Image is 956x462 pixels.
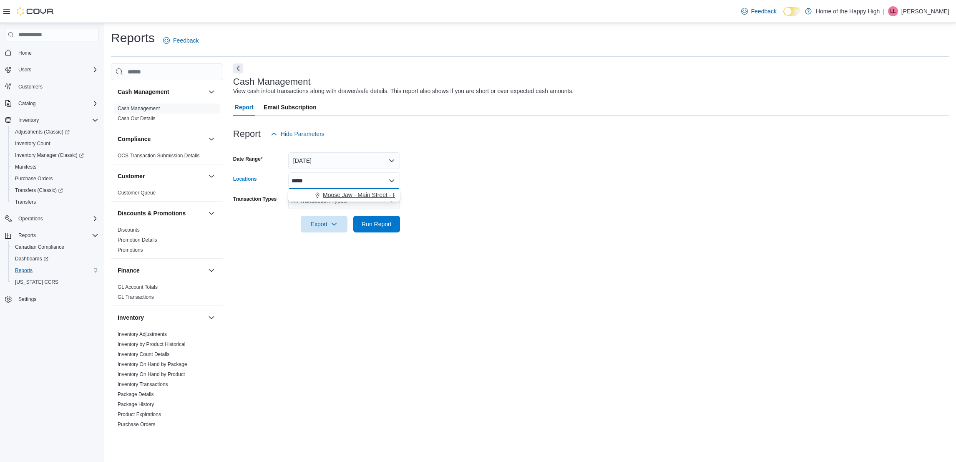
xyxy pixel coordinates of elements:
[118,266,205,275] button: Finance
[12,242,68,252] a: Canadian Compliance
[118,135,205,143] button: Compliance
[12,174,56,184] a: Purchase Orders
[111,104,223,127] div: Cash Management
[118,247,143,253] a: Promotions
[118,247,143,253] span: Promotions
[8,161,102,173] button: Manifests
[118,284,158,290] a: GL Account Totals
[118,106,160,111] a: Cash Management
[12,185,66,195] a: Transfers (Classic)
[8,265,102,276] button: Reports
[2,81,102,93] button: Customers
[12,254,52,264] a: Dashboards
[118,313,144,322] h3: Inventory
[12,185,98,195] span: Transfers (Classic)
[15,279,58,285] span: [US_STATE] CCRS
[2,46,102,58] button: Home
[118,266,140,275] h3: Finance
[118,331,167,337] a: Inventory Adjustments
[118,209,186,217] h3: Discounts & Promotions
[15,129,70,135] span: Adjustments (Classic)
[15,65,98,75] span: Users
[288,189,400,201] button: Moose Jaw - Main Street - Fire & Flower
[8,184,102,196] a: Transfers (Classic)
[15,187,63,194] span: Transfers (Classic)
[281,130,325,138] span: Hide Parameters
[235,99,254,116] span: Report
[118,351,170,357] a: Inventory Count Details
[15,115,42,125] button: Inventory
[12,139,98,149] span: Inventory Count
[888,6,898,16] div: Lukas Leibel
[12,162,40,172] a: Manifests
[18,83,43,90] span: Customers
[118,152,200,159] span: OCS Transaction Submission Details
[118,371,185,377] a: Inventory On Hand by Product
[206,171,216,181] button: Customer
[5,43,98,327] nav: Complex example
[233,156,263,162] label: Date Range
[118,341,186,347] a: Inventory by Product Historical
[12,127,98,137] span: Adjustments (Classic)
[118,88,205,96] button: Cash Management
[233,77,311,87] h3: Cash Management
[118,391,154,397] a: Package Details
[15,230,98,240] span: Reports
[173,36,199,45] span: Feedback
[2,114,102,126] button: Inventory
[118,381,168,388] span: Inventory Transactions
[18,66,31,73] span: Users
[2,98,102,109] button: Catalog
[18,100,35,107] span: Catalog
[118,190,156,196] a: Customer Queue
[15,214,98,224] span: Operations
[118,422,156,427] a: Purchase Orders
[12,242,98,252] span: Canadian Compliance
[901,6,949,16] p: [PERSON_NAME]
[18,215,43,222] span: Operations
[111,188,223,201] div: Customer
[118,135,151,143] h3: Compliance
[751,7,777,15] span: Feedback
[111,30,155,46] h1: Reports
[15,294,98,304] span: Settings
[8,149,102,161] a: Inventory Manager (Classic)
[118,313,205,322] button: Inventory
[206,265,216,275] button: Finance
[12,150,87,160] a: Inventory Manager (Classic)
[206,134,216,144] button: Compliance
[118,237,157,243] a: Promotion Details
[118,105,160,112] span: Cash Management
[118,88,169,96] h3: Cash Management
[288,189,400,201] div: Choose from the following options
[8,276,102,288] button: [US_STATE] CCRS
[233,87,574,96] div: View cash in/out transactions along with drawer/safe details. This report also shows if you are s...
[118,189,156,196] span: Customer Queue
[118,361,187,367] a: Inventory On Hand by Package
[12,277,62,287] a: [US_STATE] CCRS
[111,282,223,305] div: Finance
[118,412,161,417] a: Product Expirations
[15,152,84,159] span: Inventory Manager (Classic)
[15,48,35,58] a: Home
[883,6,885,16] p: |
[323,191,428,199] span: Moose Jaw - Main Street - Fire & Flower
[8,138,102,149] button: Inventory Count
[8,126,102,138] a: Adjustments (Classic)
[111,225,223,258] div: Discounts & Promotions
[12,127,73,137] a: Adjustments (Classic)
[12,197,39,207] a: Transfers
[118,237,157,243] span: Promotion Details
[890,6,896,16] span: LL
[206,87,216,97] button: Cash Management
[18,50,32,56] span: Home
[118,294,154,300] a: GL Transactions
[12,265,98,275] span: Reports
[12,174,98,184] span: Purchase Orders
